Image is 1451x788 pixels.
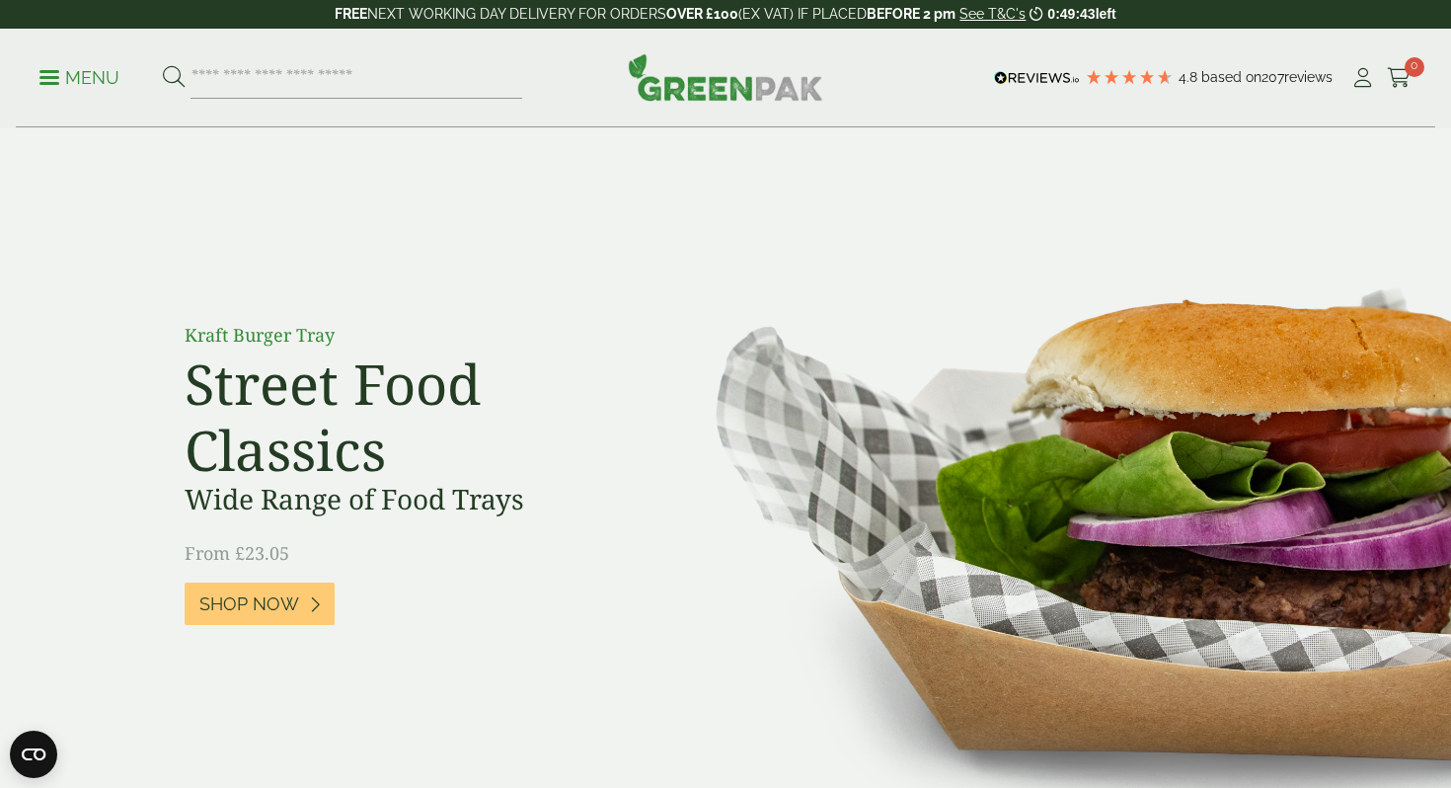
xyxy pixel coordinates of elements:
[1261,69,1284,85] span: 207
[185,583,335,625] a: Shop Now
[666,6,738,22] strong: OVER £100
[185,351,629,483] h2: Street Food Classics
[1387,68,1412,88] i: Cart
[39,66,119,90] p: Menu
[185,483,629,516] h3: Wide Range of Food Trays
[1047,6,1095,22] span: 0:49:43
[10,731,57,778] button: Open CMP widget
[959,6,1026,22] a: See T&C's
[1201,69,1261,85] span: Based on
[1085,68,1174,86] div: 4.79 Stars
[1179,69,1201,85] span: 4.8
[1096,6,1116,22] span: left
[185,322,629,349] p: Kraft Burger Tray
[39,66,119,86] a: Menu
[185,541,289,565] span: From £23.05
[1350,68,1375,88] i: My Account
[628,53,823,101] img: GreenPak Supplies
[199,593,299,615] span: Shop Now
[867,6,955,22] strong: BEFORE 2 pm
[994,71,1080,85] img: REVIEWS.io
[1405,57,1424,77] span: 0
[335,6,367,22] strong: FREE
[1284,69,1333,85] span: reviews
[1387,63,1412,93] a: 0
